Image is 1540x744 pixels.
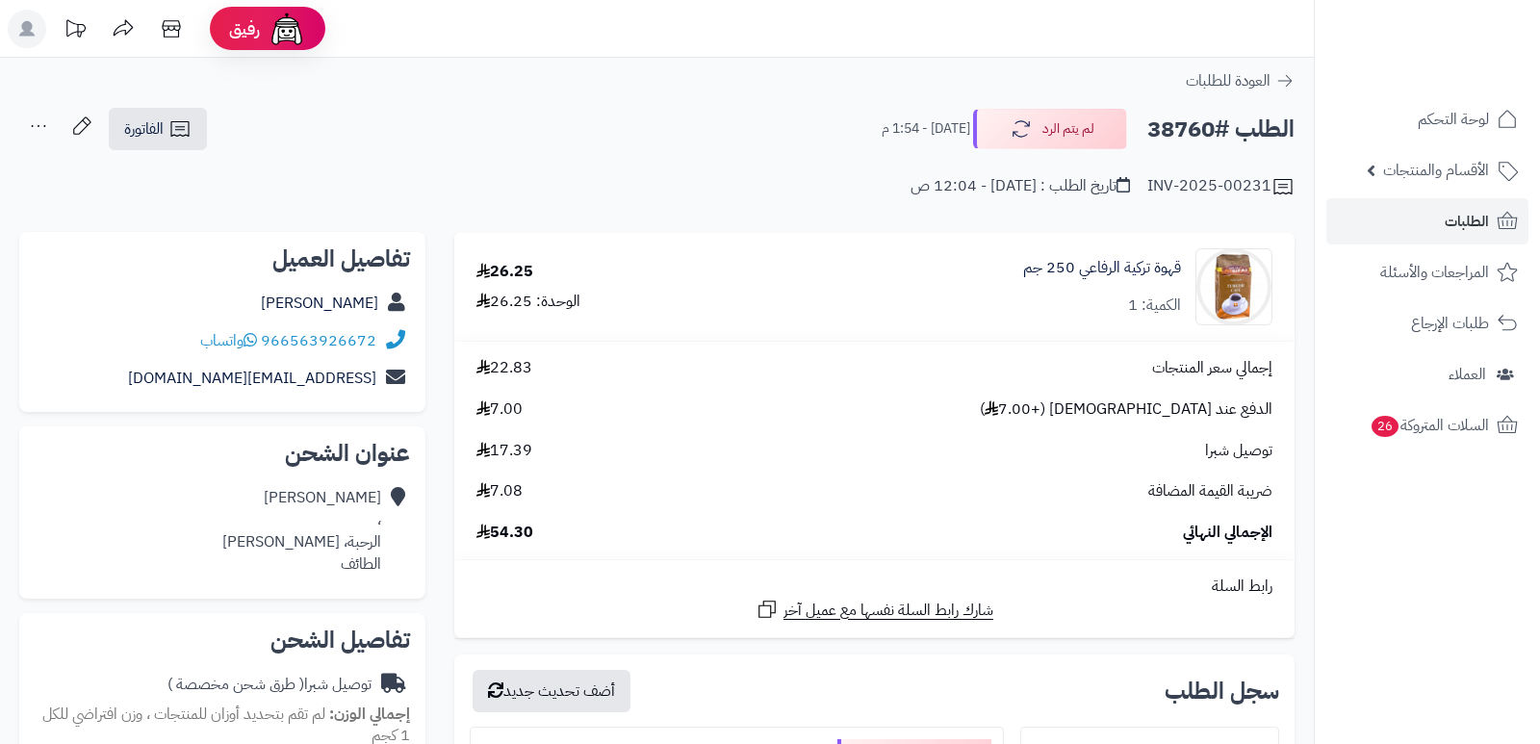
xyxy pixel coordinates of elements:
a: لوحة التحكم [1326,96,1528,142]
span: الفاتورة [124,117,164,141]
a: السلات المتروكة26 [1326,402,1528,449]
div: تاريخ الطلب : [DATE] - 12:04 ص [911,175,1130,197]
div: INV-2025-00231 [1147,175,1295,198]
span: توصيل شبرا [1205,440,1272,462]
span: العودة للطلبات [1186,69,1270,92]
span: ( طرق شحن مخصصة ) [167,673,304,696]
span: 17.39 [476,440,532,462]
small: [DATE] - 1:54 م [882,119,970,139]
div: الكمية: 1 [1128,295,1181,317]
span: العملاء [1449,361,1486,388]
img: logo-2.png [1409,54,1522,94]
div: 26.25 [476,261,533,283]
div: رابط السلة [462,576,1287,598]
span: ضريبة القيمة المضافة [1148,480,1272,502]
a: [PERSON_NAME] [261,292,378,315]
span: شارك رابط السلة نفسها مع عميل آخر [783,600,993,622]
a: واتساب [200,329,257,352]
h3: سجل الطلب [1165,680,1279,703]
span: الإجمالي النهائي [1183,522,1272,544]
a: قهوة تركية الرفاعي 250 جم [1023,257,1181,279]
div: توصيل شبرا [167,674,372,696]
span: السلات المتروكة [1370,412,1489,439]
span: إجمالي سعر المنتجات [1152,357,1272,379]
h2: عنوان الشحن [35,442,410,465]
span: الأقسام والمنتجات [1383,157,1489,184]
span: الطلبات [1445,208,1489,235]
a: طلبات الإرجاع [1326,300,1528,346]
span: رفيق [229,17,260,40]
a: [EMAIL_ADDRESS][DOMAIN_NAME] [128,367,376,390]
strong: إجمالي الوزن: [329,703,410,726]
button: لم يتم الرد [973,109,1127,149]
span: الدفع عند [DEMOGRAPHIC_DATA] (+7.00 ) [980,398,1272,421]
span: 54.30 [476,522,533,544]
span: 7.08 [476,480,523,502]
img: 3033ac2266922afdd047b1d4039b7218b7bc-90x90.jpg [1196,248,1271,325]
a: العودة للطلبات [1186,69,1295,92]
a: الطلبات [1326,198,1528,244]
span: المراجعات والأسئلة [1380,259,1489,286]
span: 7.00 [476,398,523,421]
a: المراجعات والأسئلة [1326,249,1528,295]
div: [PERSON_NAME] ، الرحبة، [PERSON_NAME] الطائف [222,487,381,575]
a: شارك رابط السلة نفسها مع عميل آخر [756,598,993,622]
div: الوحدة: 26.25 [476,291,580,313]
img: ai-face.png [268,10,306,48]
h2: تفاصيل الشحن [35,629,410,652]
span: 22.83 [476,357,532,379]
h2: الطلب #38760 [1147,110,1295,149]
h2: تفاصيل العميل [35,247,410,270]
span: لوحة التحكم [1418,106,1489,133]
span: طلبات الإرجاع [1411,310,1489,337]
span: 26 [1372,416,1399,437]
a: الفاتورة [109,108,207,150]
a: العملاء [1326,351,1528,398]
a: 966563926672 [261,329,376,352]
a: تحديثات المنصة [51,10,99,53]
button: أضف تحديث جديد [473,670,630,712]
